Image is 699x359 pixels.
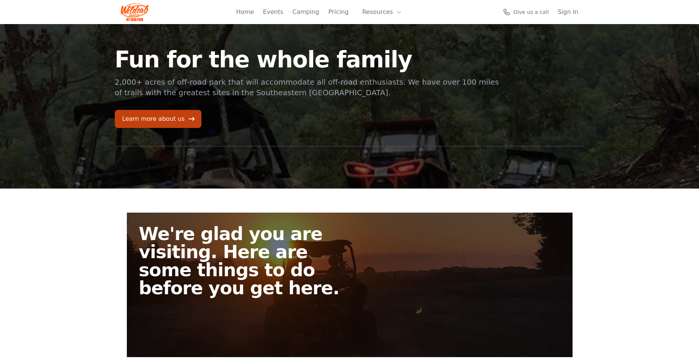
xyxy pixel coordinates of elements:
a: Learn more about us [115,110,201,128]
img: Wildcat Logo [121,3,149,21]
a: Events [263,8,283,17]
h1: Fun for the whole family [115,48,500,71]
h2: We're glad you are visiting. Here are some things to do before you get here. [139,225,356,297]
a: Home [236,8,254,17]
a: Camping [292,8,319,17]
a: We're glad you are visiting. Here are some things to do before you get here. [127,213,573,357]
span: Give us a call [513,8,549,16]
a: Sign In [558,8,579,17]
a: Give us a call [503,8,549,16]
a: Pricing [328,8,349,17]
p: 2,000+ acres of off-road park that will accommodate all off-road enthusiasts. We have over 100 mi... [115,77,500,98]
button: Resources [358,5,407,20]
